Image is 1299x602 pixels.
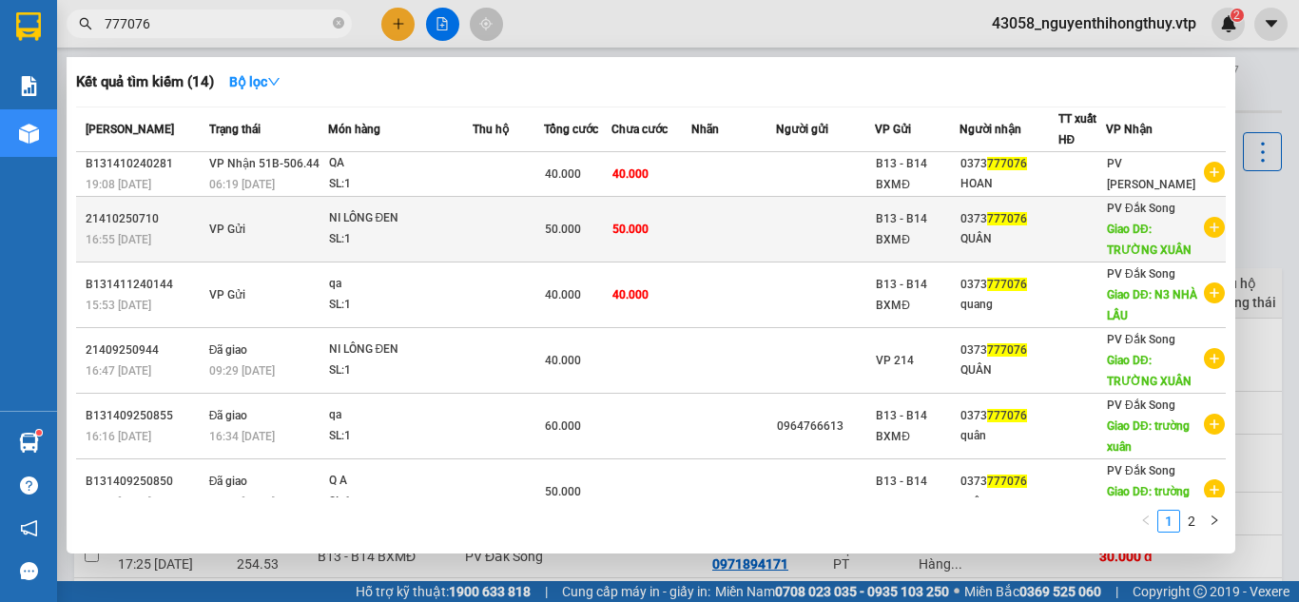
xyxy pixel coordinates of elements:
span: plus-circle [1204,414,1225,435]
div: SL: 1 [329,426,472,447]
span: Trạng thái [209,123,261,136]
strong: Bộ lọc [229,74,281,89]
span: Giao DĐ: TRƯỜNG XUÂN [1107,354,1192,388]
button: Bộ lọcdown [214,67,296,97]
span: Tổng cước [544,123,598,136]
span: search [79,17,92,30]
span: 60.000 [545,419,581,433]
div: QUÂN [960,360,1057,380]
div: 0373 [960,472,1057,492]
div: HOAN [960,174,1057,194]
li: Next Page [1203,510,1226,533]
div: quân [960,426,1057,446]
span: Món hàng [328,123,380,136]
button: right [1203,510,1226,533]
span: close-circle [333,15,344,33]
span: 50.000 [545,223,581,236]
img: solution-icon [19,76,39,96]
span: Thu hộ [473,123,509,136]
span: plus-circle [1204,282,1225,303]
span: 16:34 [DATE] [209,495,275,509]
div: B131411240144 [86,275,204,295]
span: 777076 [987,157,1027,170]
div: quân [960,492,1057,512]
div: 0373 [960,406,1057,426]
span: 15:45 [DATE] [86,495,151,509]
span: 09:29 [DATE] [209,364,275,378]
span: 50.000 [612,223,649,236]
div: QUÂN [960,229,1057,249]
span: 16:55 [DATE] [86,233,151,246]
span: Chưa cước [611,123,668,136]
sup: 1 [36,430,42,436]
div: 0373 [960,340,1057,360]
div: B131409250855 [86,406,204,426]
span: 777076 [987,212,1027,225]
span: notification [20,519,38,537]
span: 19:08 [DATE] [86,178,151,191]
div: quang [960,295,1057,315]
span: 40.000 [545,354,581,367]
img: warehouse-icon [19,124,39,144]
span: PV Đắk Song [1107,398,1175,412]
div: 0964766613 [777,417,874,437]
span: VP Nhận 51B-506.44 [209,157,320,170]
span: Người nhận [960,123,1021,136]
li: 1 [1157,510,1180,533]
div: SL: 1 [329,360,472,381]
span: 50.000 [545,485,581,498]
span: PV Đắk Song [1107,333,1175,346]
div: SL: 1 [329,174,472,195]
span: 06:19 [DATE] [209,178,275,191]
span: TT xuất HĐ [1058,112,1096,146]
span: 40.000 [612,288,649,301]
div: B131410240281 [86,154,204,174]
span: VP 214 [876,354,914,367]
span: Nhãn [691,123,719,136]
span: 777076 [987,409,1027,422]
img: warehouse-icon [19,433,39,453]
div: NI LÔNG ĐEN [329,208,472,229]
span: 40.000 [545,167,581,181]
div: SL: 1 [329,229,472,250]
span: plus-circle [1204,479,1225,500]
span: PV [PERSON_NAME] [1107,157,1195,191]
span: plus-circle [1204,162,1225,183]
span: plus-circle [1204,348,1225,369]
div: 0373 [960,154,1057,174]
span: B13 - B14 BXMĐ [876,475,927,509]
span: 15:53 [DATE] [86,299,151,312]
div: qa [329,274,472,295]
span: Giao DĐ: trường xuân [1107,485,1190,519]
div: SL: 1 [329,492,472,513]
div: SL: 1 [329,295,472,316]
span: question-circle [20,476,38,495]
span: VP Nhận [1106,123,1153,136]
a: 2 [1181,511,1202,532]
span: down [267,75,281,88]
span: B13 - B14 BXMĐ [876,157,927,191]
a: 1 [1158,511,1179,532]
div: qa [329,405,472,426]
span: PV Đắk Song [1107,267,1175,281]
span: left [1140,515,1152,526]
span: B13 - B14 BXMĐ [876,409,927,443]
div: 21409250944 [86,340,204,360]
span: VP Gửi [209,288,245,301]
span: 40.000 [545,288,581,301]
span: 16:16 [DATE] [86,430,151,443]
li: Previous Page [1134,510,1157,533]
li: 2 [1180,510,1203,533]
span: Người gửi [776,123,828,136]
span: Giao DĐ: N3 NHÀ LẦU [1107,288,1197,322]
span: 777076 [987,475,1027,488]
span: Giao DĐ: TRƯỜNG XUÂN [1107,223,1192,257]
span: VP Gửi [875,123,911,136]
div: Q A [329,471,472,492]
span: 777076 [987,343,1027,357]
span: [PERSON_NAME] [86,123,174,136]
span: B13 - B14 BXMĐ [876,212,927,246]
div: NI LÔNG ĐEN [329,340,472,360]
span: Giao DĐ: trường xuân [1107,419,1190,454]
span: Đã giao [209,475,248,488]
